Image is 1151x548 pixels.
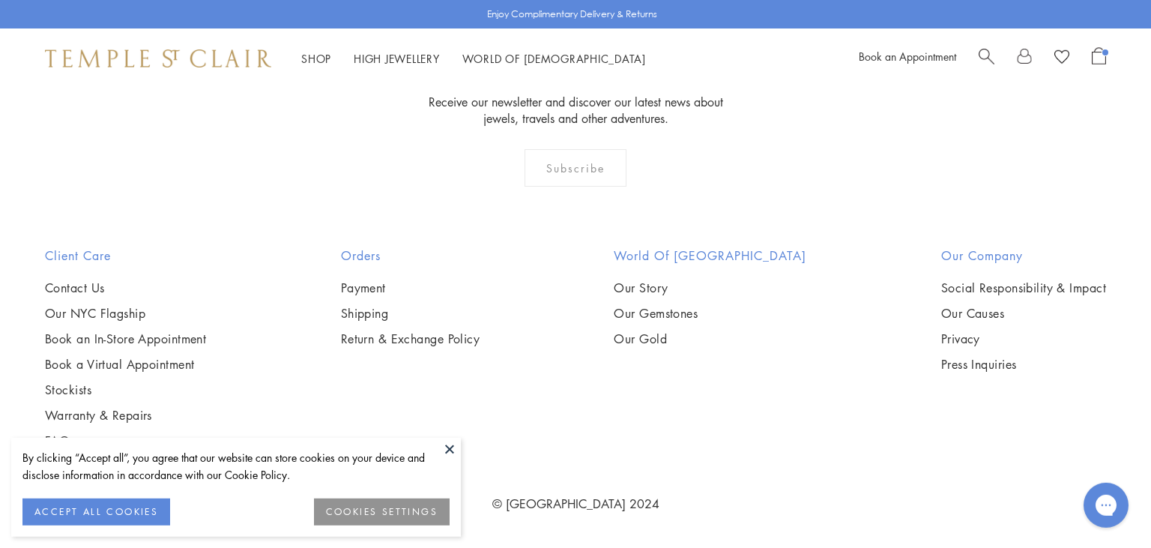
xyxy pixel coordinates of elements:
[979,47,994,70] a: Search
[45,331,206,347] a: Book an In-Store Appointment
[614,305,806,322] a: Our Gemstones
[341,247,480,265] h2: Orders
[1076,478,1136,533] iframe: Gorgias live chat messenger
[341,331,480,347] a: Return & Exchange Policy
[614,280,806,296] a: Our Story
[614,331,806,347] a: Our Gold
[45,382,206,398] a: Stockists
[45,407,206,424] a: Warranty & Repairs
[45,49,271,67] img: Temple St. Clair
[22,449,450,484] div: By clicking “Accept all”, you agree that our website can store cookies on your device and disclos...
[614,247,806,265] h2: World of [GEOGRAPHIC_DATA]
[525,149,627,187] div: Subscribe
[462,51,646,66] a: World of [DEMOGRAPHIC_DATA]World of [DEMOGRAPHIC_DATA]
[1054,47,1069,70] a: View Wishlist
[354,51,440,66] a: High JewelleryHigh Jewellery
[314,499,450,526] button: COOKIES SETTINGS
[22,499,170,526] button: ACCEPT ALL COOKIES
[45,247,206,265] h2: Client Care
[941,305,1106,322] a: Our Causes
[45,433,206,449] a: FAQs
[941,356,1106,373] a: Press Inquiries
[341,280,480,296] a: Payment
[424,94,728,127] p: Receive our newsletter and discover our latest news about jewels, travels and other adventures.
[859,49,956,64] a: Book an Appointment
[941,280,1106,296] a: Social Responsibility & Impact
[301,51,331,66] a: ShopShop
[941,247,1106,265] h2: Our Company
[45,305,206,322] a: Our NYC Flagship
[941,331,1106,347] a: Privacy
[341,305,480,322] a: Shipping
[45,356,206,373] a: Book a Virtual Appointment
[45,280,206,296] a: Contact Us
[487,7,657,22] p: Enjoy Complimentary Delivery & Returns
[1092,47,1106,70] a: Open Shopping Bag
[492,496,659,512] a: © [GEOGRAPHIC_DATA] 2024
[301,49,646,68] nav: Main navigation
